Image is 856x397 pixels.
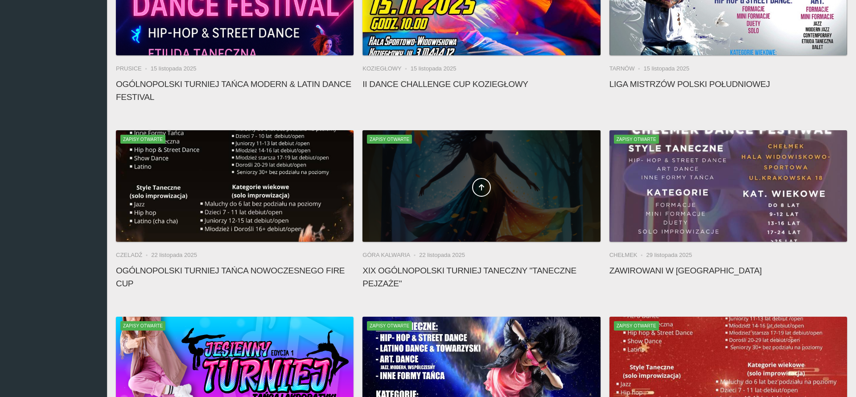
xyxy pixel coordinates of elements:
[151,64,197,73] li: 15 listopada 2025
[643,64,689,73] li: 15 listopada 2025
[116,130,354,242] a: Ogólnopolski Turniej Tańca Nowoczesnego FIRE CUPZapisy otwarte
[614,135,659,144] span: Zapisy otwarte
[116,78,354,103] h4: Ogólnopolski Turniej Tańca MODERN & LATIN DANCE FESTIVAL
[362,264,600,290] h4: XIX Ogólnopolski Turniej Taneczny "Taneczne Pejzaże"
[362,78,600,91] h4: II Dance Challenge Cup KOZIEGŁOWY
[609,264,847,277] h4: Zawirowani w [GEOGRAPHIC_DATA]
[116,251,151,260] li: Czeladź
[419,251,465,260] li: 22 listopada 2025
[120,135,165,144] span: Zapisy otwarte
[609,130,847,242] a: Zawirowani w TańcuZapisy otwarte
[367,321,412,330] span: Zapisy otwarte
[609,130,847,242] img: Zawirowani w Tańcu
[120,321,165,330] span: Zapisy otwarte
[116,130,354,242] img: Ogólnopolski Turniej Tańca Nowoczesnego FIRE CUP
[362,251,419,260] li: Góra Kalwaria
[367,135,412,144] span: Zapisy otwarte
[116,264,354,290] h4: Ogólnopolski Turniej Tańca Nowoczesnego FIRE CUP
[362,130,600,242] a: XIX Ogólnopolski Turniej Taneczny "Taneczne Pejzaże"Zapisy otwarte
[609,78,847,91] h4: Liga Mistrzów Polski Południowej
[116,64,151,73] li: Prusice
[609,64,644,73] li: Tarnów
[646,251,692,260] li: 29 listopada 2025
[411,64,457,73] li: 15 listopada 2025
[362,64,410,73] li: Koziegłowy
[609,251,646,260] li: Chełmek
[151,251,197,260] li: 22 listopada 2025
[614,321,659,330] span: Zapisy otwarte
